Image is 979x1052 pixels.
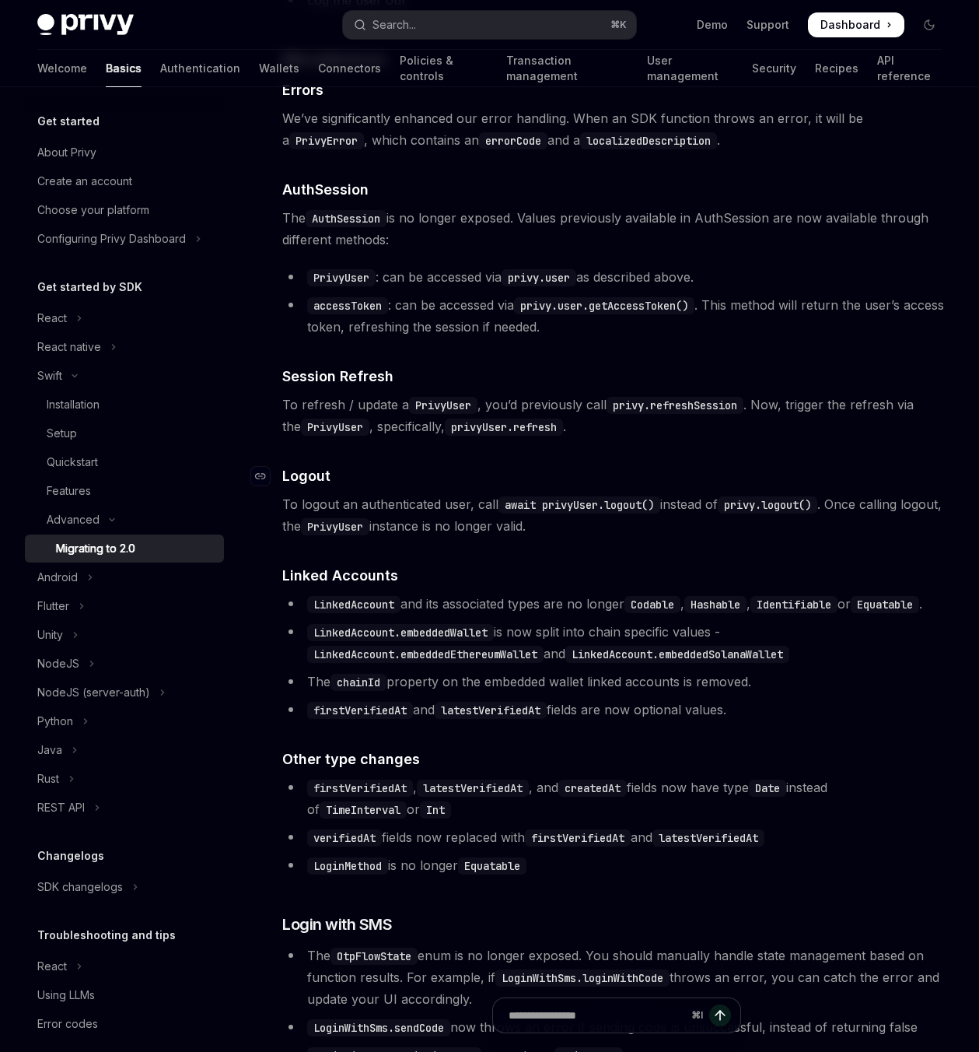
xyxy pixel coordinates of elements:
[307,857,388,875] code: LoginMethod
[37,230,186,248] div: Configuring Privy Dashboard
[25,167,224,195] a: Create an account
[307,624,494,641] code: LinkedAccount.embeddedWallet
[506,50,628,87] a: Transaction management
[301,419,369,436] code: PrivyUser
[917,12,942,37] button: Toggle dark mode
[697,17,728,33] a: Demo
[25,765,224,793] button: Toggle Rust section
[647,50,733,87] a: User management
[417,780,529,797] code: latestVerifiedAt
[525,829,631,847] code: firstVerifiedAt
[25,139,224,167] a: About Privy
[47,424,77,443] div: Setup
[37,14,134,36] img: dark logo
[409,397,477,414] code: PrivyUser
[25,736,224,764] button: Toggle Java section
[607,397,743,414] code: privy.refreshSession
[282,465,330,486] span: Logout
[282,593,951,615] li: and its associated types are no longer , , or .
[610,19,627,31] span: ⌘ K
[37,172,132,191] div: Create an account
[37,309,67,328] div: React
[25,679,224,707] button: Toggle NodeJS (server-auth) section
[282,945,951,1010] li: The enum is no longer exposed. You should manually handle state management based on function resu...
[282,621,951,665] li: is now split into chain specific values - and
[282,493,951,537] span: To logout an authenticated user, call instead of . Once calling logout, the instance is no longer...
[400,50,488,87] a: Policies & controls
[580,132,717,149] code: localizedDescription
[25,448,224,476] a: Quickstart
[318,50,381,87] a: Connectors
[435,702,547,719] code: latestVerifiedAt
[37,366,62,385] div: Swift
[106,50,142,87] a: Basics
[37,626,63,644] div: Unity
[718,496,817,514] code: privy.logout()
[558,780,627,797] code: createdAt
[282,699,951,721] li: and fields are now optional values.
[307,269,376,286] code: PrivyUser
[25,592,224,620] button: Toggle Flutter section
[307,297,388,314] code: accessToken
[282,79,323,100] span: Errors
[372,16,416,34] div: Search...
[420,801,451,819] code: Int
[47,453,98,472] div: Quickstart
[25,333,224,361] button: Toggle React native section
[746,17,789,33] a: Support
[25,225,224,253] button: Toggle Configuring Privy Dashboard section
[565,646,789,663] code: LinkedAccount.embeddedSolanaWallet
[750,596,837,613] code: Identifiable
[307,780,413,797] code: firstVerifiedAt
[47,510,100,529] div: Advanced
[282,854,951,876] li: is no longer
[320,801,407,819] code: TimeInterval
[37,878,123,896] div: SDK changelogs
[25,477,224,505] a: Features
[25,621,224,649] button: Toggle Unity section
[330,948,418,965] code: OtpFlowState
[37,338,101,356] div: React native
[37,568,78,587] div: Android
[307,596,400,613] code: LinkedAccount
[514,297,694,314] code: privy.user.getAccessToken()
[25,535,224,563] a: Migrating to 2.0
[37,770,59,788] div: Rust
[25,707,224,735] button: Toggle Python section
[37,50,87,87] a: Welcome
[282,749,420,770] span: Other type changes
[47,395,100,414] div: Installation
[330,674,386,691] code: chainId
[624,596,680,613] code: Codable
[479,132,547,149] code: errorCode
[25,196,224,224] a: Choose your platform
[25,419,224,447] a: Setup
[37,957,67,976] div: React
[307,702,413,719] code: firstVerifiedAt
[495,970,670,987] code: LoginWithSms.loginWithCode
[37,986,95,1005] div: Using LLMs
[752,50,796,87] a: Security
[502,269,576,286] code: privy.user
[709,1005,731,1026] button: Send message
[37,798,85,817] div: REST API
[343,11,636,39] button: Open search
[289,132,364,149] code: PrivyError
[815,50,858,87] a: Recipes
[37,683,150,702] div: NodeJS (server-auth)
[37,654,79,673] div: NodeJS
[37,712,73,731] div: Python
[282,565,398,586] span: Linked Accounts
[282,777,951,820] li: , , and fields now have type instead of or
[25,304,224,332] button: Toggle React section
[25,650,224,678] button: Toggle NodeJS section
[25,1010,224,1038] a: Error codes
[37,201,149,219] div: Choose your platform
[282,179,369,200] span: AuthSession
[307,829,382,847] code: verifiedAt
[282,294,951,338] li: : can be accessed via . This method will return the user’s access token, refreshing the session i...
[47,482,91,500] div: Features
[458,857,526,875] code: Equatable
[25,794,224,822] button: Toggle REST API section
[25,362,224,390] button: Toggle Swift section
